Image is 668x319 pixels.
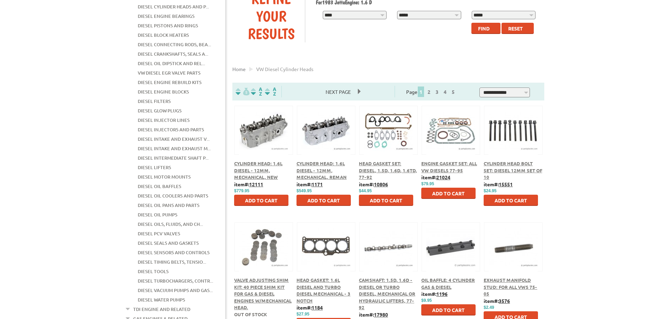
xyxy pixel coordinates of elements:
a: Diesel Engine Rebuild Kits [138,78,202,87]
img: filterpricelow.svg [236,88,250,96]
a: 5 [450,89,456,95]
a: Diesel Connecting Rods, Bea... [138,40,211,49]
a: Next Page [319,89,358,95]
a: Diesel Turbochargers, Contr... [138,276,213,285]
span: Add to Cart [245,197,278,203]
a: Diesel Timing Belts, Tensio... [138,257,206,266]
span: Home [232,66,246,72]
a: 2 [426,89,432,95]
a: Diesel Motor Mounts [138,172,191,181]
a: Diesel Block Heaters [138,30,189,40]
a: Diesel Tools [138,267,169,276]
a: Diesel Lifters [138,163,171,172]
u: 10806 [374,181,388,187]
a: Diesel Filters [138,97,171,106]
a: Diesel Intermediate Shaft P... [138,153,209,162]
span: Next Page [319,86,358,97]
span: $549.95 [296,188,312,193]
a: Head Gasket: 1.6L Diesel and Turbo Diesel Mechanical - 3 Notch [296,277,350,304]
u: 3576 [499,298,510,304]
a: Diesel Seals and Gaskets [138,238,199,248]
a: Diesel Oil Baffles [138,182,181,191]
a: Diesel Vacuum Pumps and Gas... [138,286,213,295]
a: Oil Baffle: 4 Cylinder Gas & Diesel [421,277,475,290]
span: Reset [508,25,523,32]
button: Add to Cart [484,195,538,206]
a: Head Gasket Set: Diesel, 1.5D, 1.6D, 1.6TD, 77-92 [359,160,417,180]
span: $9.95 [421,298,432,303]
b: item#: [359,311,388,318]
img: Sort by Sales Rank [264,88,278,96]
a: Diesel Cylinder Heads and P... [138,2,209,11]
a: Diesel Intake and Exhaust M... [138,144,211,153]
span: Out of stock [234,311,267,317]
span: 1 [418,86,424,97]
span: Add to Cart [432,190,465,196]
span: Add to Cart [495,197,527,203]
u: 21024 [436,174,450,180]
span: $779.95 [234,188,249,193]
button: Add to Cart [359,195,413,206]
u: 1196 [436,291,448,297]
button: Add to Cart [234,195,288,206]
u: 17980 [374,311,388,318]
a: Diesel Crankshafts, Seals a... [138,49,208,58]
button: Add to Cart [421,188,476,199]
a: Diesel Oils, Fluids, and Ch... [138,220,203,229]
b: item#: [484,298,510,304]
b: item#: [359,181,388,187]
button: Find [471,23,500,34]
b: item#: [484,181,513,187]
a: VW Diesel EGR Valve Parts [138,68,200,77]
a: Diesel Pistons and Rings [138,21,198,30]
b: item#: [421,291,448,297]
span: $44.95 [359,188,372,193]
a: Diesel Engine Bearings [138,12,195,21]
a: Diesel PCV Valves [138,229,180,238]
span: $2.49 [484,305,494,310]
b: item#: [234,181,263,187]
div: Page [395,86,468,97]
u: 12111 [249,181,263,187]
span: Add to Cart [370,197,402,203]
a: Diesel Injector Lines [138,116,190,125]
span: Add to Cart [432,307,465,313]
a: Exhaust Manifold Stud: For All VWs 75-05 [484,277,537,297]
b: item#: [296,304,323,311]
a: Diesel Oil Pans and Parts [138,201,199,210]
a: Cylinder Head: 1.6L Diesel - 12mm, Mechanical, New [234,160,282,180]
a: Cylinder Head: 1.6L Diesel - 12mm, Mechanical, Reman [296,160,347,180]
b: item#: [421,174,450,180]
a: Diesel Engine Blocks [138,87,189,96]
span: $27.95 [296,312,309,317]
a: Valve Adjusting Shim Kit: 40 Piece Shim kit for Gas & Diesel engines w/Mechanical Head. [234,277,292,310]
a: Diesel Injectors and Parts [138,125,204,134]
a: Diesel Glow Plugs [138,106,182,115]
a: Camshaft: 1.5D, 1.6D - Diesel or Turbo Diesel, Mechanical or Hydraulic Lifters, 77-92 [359,277,415,310]
img: Sort by Headline [250,88,264,96]
button: Add to Cart [421,304,476,315]
u: 1184 [312,304,323,311]
span: Add to Cart [307,197,340,203]
a: Diesel Oil Coolers and Parts [138,191,208,200]
a: Cylinder Head Bolt Set: Diesel 12mm Set Of 10 [484,160,542,180]
span: $24.95 [484,188,497,193]
button: Reset [502,23,534,34]
a: 4 [442,89,448,95]
a: Diesel Sensors and Controls [138,248,210,257]
button: Add to Cart [296,195,351,206]
span: Find [478,25,490,32]
a: 3 [434,89,440,95]
a: Engine Gasket Set: all VW Diesels 77-95 [421,160,477,173]
a: Diesel Oil Dipstick and Rel... [138,59,205,68]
